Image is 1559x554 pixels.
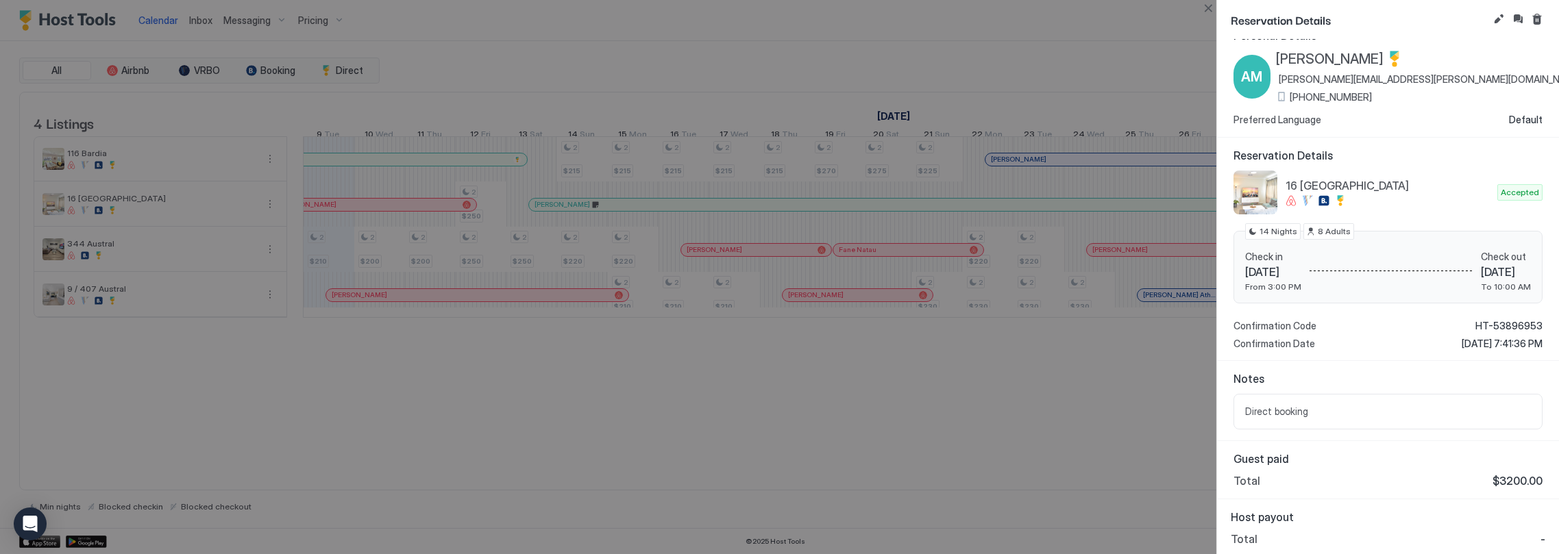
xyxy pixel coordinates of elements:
[1462,338,1543,350] span: [DATE] 7:41:36 PM
[1245,265,1301,279] span: [DATE]
[1233,452,1543,466] span: Guest paid
[1286,179,1492,192] span: 16 [GEOGRAPHIC_DATA]
[1481,251,1531,263] span: Check out
[1540,532,1545,546] span: -
[1475,320,1543,332] span: HT-53896953
[1260,225,1297,238] span: 14 Nights
[1231,11,1488,28] span: Reservation Details
[1233,372,1543,386] span: Notes
[1245,405,1531,418] span: Direct booking
[1233,338,1315,350] span: Confirmation Date
[1318,225,1351,238] span: 8 Adults
[1231,510,1545,524] span: Host payout
[1493,474,1543,488] span: $3200.00
[1233,114,1321,126] span: Preferred Language
[1501,186,1539,199] span: Accepted
[1481,265,1531,279] span: [DATE]
[1509,114,1543,126] span: Default
[1245,281,1301,292] span: From 3:00 PM
[1276,51,1384,68] span: [PERSON_NAME]
[1231,532,1257,546] span: Total
[1245,251,1301,263] span: Check in
[1233,149,1543,162] span: Reservation Details
[1510,11,1526,27] button: Inbox
[1233,320,1316,332] span: Confirmation Code
[1481,281,1531,292] span: To 10:00 AM
[14,507,47,540] div: Open Intercom Messenger
[1233,171,1277,214] div: listing image
[1290,91,1372,103] span: [PHONE_NUMBER]
[1529,11,1545,27] button: Cancel reservation
[1233,474,1260,488] span: Total
[1490,11,1507,27] button: Edit reservation
[1241,66,1262,87] span: AM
